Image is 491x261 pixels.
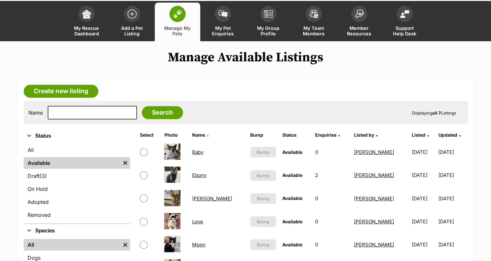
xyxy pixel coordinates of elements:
[312,187,350,210] td: 0
[315,132,336,138] span: translation missing: en.admin.listings.index.attributes.enquiries
[382,3,427,41] a: Support Help Desk
[137,130,161,140] th: Select
[250,216,276,227] button: Bump
[354,149,394,155] a: [PERSON_NAME]
[40,172,47,180] span: (3)
[250,239,276,250] button: Bump
[208,25,238,36] span: My Pet Enquiries
[438,233,467,256] td: [DATE]
[438,141,467,163] td: [DATE]
[390,25,419,36] span: Support Help Desk
[64,3,109,41] a: My Rescue Dashboard
[354,195,394,202] a: [PERSON_NAME]
[192,132,205,138] span: Name
[250,193,276,204] button: Bump
[257,149,270,155] span: Bump
[354,132,378,138] a: Listed by
[355,9,364,18] img: member-resources-icon-8e73f808a243e03378d46382f2149f9095a855e16c252ad45f914b54edf8863c.svg
[409,233,438,256] td: [DATE]
[412,132,425,138] span: Listed
[279,130,312,140] th: Status
[282,172,302,178] span: Available
[24,239,120,251] a: All
[82,9,91,19] img: dashboard-icon-eb2f2d2d3e046f16d808141f083e7271f6b2e854fb5c12c21221c1fb7104beca.svg
[29,110,43,116] label: Name
[409,141,438,163] td: [DATE]
[438,187,467,210] td: [DATE]
[282,195,302,201] span: Available
[120,157,130,169] a: Remove filter
[192,132,209,138] a: Name
[162,130,189,140] th: Photo
[438,164,467,186] td: [DATE]
[24,170,130,182] a: Draft
[354,132,374,138] span: Listed by
[354,242,394,248] a: [PERSON_NAME]
[432,110,441,116] strong: all 7
[72,25,101,36] span: My Rescue Dashboard
[257,218,270,225] span: Bump
[24,85,98,98] a: Create new listing
[24,144,130,156] a: All
[315,132,340,138] a: Enquiries
[438,210,467,233] td: [DATE]
[354,218,394,225] a: [PERSON_NAME]
[264,10,273,18] img: group-profile-icon-3fa3cf56718a62981997c0bc7e787c4b2cf8bcc04b72c1350f741eb67cf2f40e.svg
[354,172,394,178] a: [PERSON_NAME]
[282,219,302,224] span: Available
[246,3,291,41] a: My Group Profile
[282,242,302,247] span: Available
[192,172,206,178] a: Ebony
[128,9,137,19] img: add-pet-listing-icon-0afa8454b4691262ce3f59096e99ab1cd57d4a30225e0717b998d2c9b9846f56.svg
[155,3,200,41] a: Manage My Pets
[192,218,203,225] a: Love
[192,195,232,202] a: [PERSON_NAME]
[248,130,279,140] th: Bump
[24,209,130,221] a: Removed
[117,25,147,36] span: Add a Pet Listing
[412,132,429,138] a: Listed
[312,164,350,186] td: 2
[142,106,183,119] input: Search
[250,147,276,157] button: Bump
[282,149,302,155] span: Available
[345,25,374,36] span: Member Resources
[337,3,382,41] a: Member Resources
[24,132,130,140] button: Status
[309,10,318,18] img: team-members-icon-5396bd8760b3fe7c0b43da4ab00e1e3bb1a5d9ba89233759b79545d2d3fc5d0d.svg
[163,25,192,36] span: Manage My Pets
[24,143,130,223] div: Status
[257,241,270,248] span: Bump
[409,210,438,233] td: [DATE]
[250,170,276,181] button: Bump
[192,149,203,155] a: Baby
[400,10,409,18] img: help-desk-icon-fdf02630f3aa405de69fd3d07c3f3aa587a6932b1a1747fa1d2bba05be0121f9.svg
[24,227,130,235] button: Species
[218,10,227,18] img: pet-enquiries-icon-7e3ad2cf08bfb03b45e93fb7055b45f3efa6380592205ae92323e6603595dc1f.svg
[192,242,205,248] a: Moon
[438,132,457,138] span: Updated
[254,25,283,36] span: My Group Profile
[109,3,155,41] a: Add a Pet Listing
[438,132,461,138] a: Updated
[312,141,350,163] td: 0
[409,164,438,186] td: [DATE]
[24,196,130,208] a: Adopted
[409,187,438,210] td: [DATE]
[412,110,456,116] span: Displaying Listings
[120,239,130,251] a: Remove filter
[291,3,337,41] a: My Team Members
[173,10,182,18] img: manage-my-pets-icon-02211641906a0b7f246fdf0571729dbe1e7629f14944591b6c1af311fb30b64b.svg
[312,233,350,256] td: 0
[299,25,328,36] span: My Team Members
[200,3,246,41] a: My Pet Enquiries
[312,210,350,233] td: 0
[24,157,120,169] a: Available
[257,195,270,202] span: Bump
[257,172,270,179] span: Bump
[24,183,130,195] a: On Hold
